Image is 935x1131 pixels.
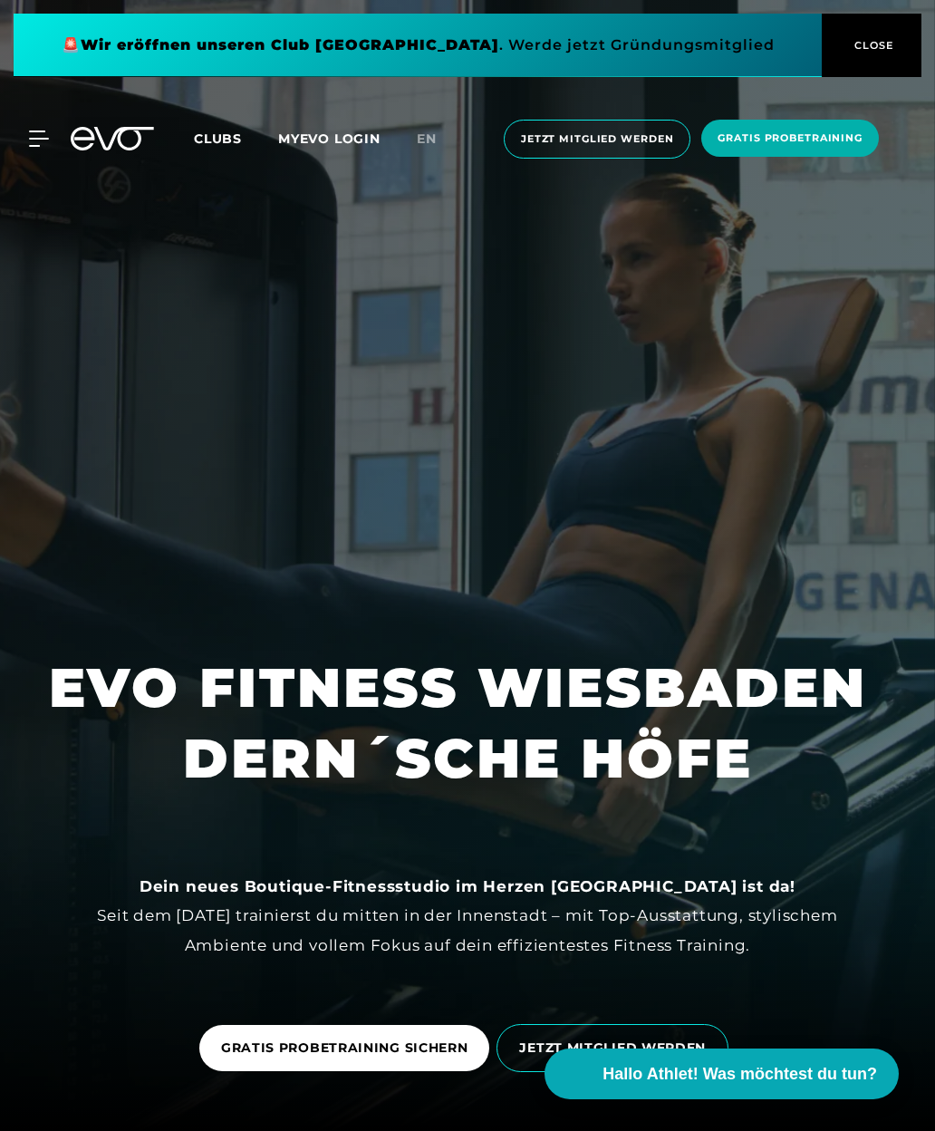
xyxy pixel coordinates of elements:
[498,120,696,159] a: Jetzt Mitglied werden
[278,130,381,147] a: MYEVO LOGIN
[417,130,437,147] span: en
[60,872,875,960] div: Seit dem [DATE] trainierst du mitten in der Innenstadt – mit Top-Ausstattung, stylischem Ambiente...
[194,130,242,147] span: Clubs
[545,1049,899,1099] button: Hallo Athlet! Was möchtest du tun?
[417,129,458,150] a: en
[822,14,921,77] button: CLOSE
[850,37,894,53] span: CLOSE
[49,652,886,794] h1: EVO FITNESS WIESBADEN DERN´SCHE HÖFE
[519,1039,706,1058] span: JETZT MITGLIED WERDEN
[194,130,278,147] a: Clubs
[718,130,863,146] span: Gratis Probetraining
[496,1010,736,1086] a: JETZT MITGLIED WERDEN
[199,1025,490,1071] a: GRATIS PROBETRAINING SICHERN
[696,120,884,159] a: Gratis Probetraining
[140,877,795,895] strong: Dein neues Boutique-Fitnessstudio im Herzen [GEOGRAPHIC_DATA] ist da!
[221,1039,468,1058] span: GRATIS PROBETRAINING SICHERN
[602,1062,877,1087] span: Hallo Athlet! Was möchtest du tun?
[521,131,673,147] span: Jetzt Mitglied werden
